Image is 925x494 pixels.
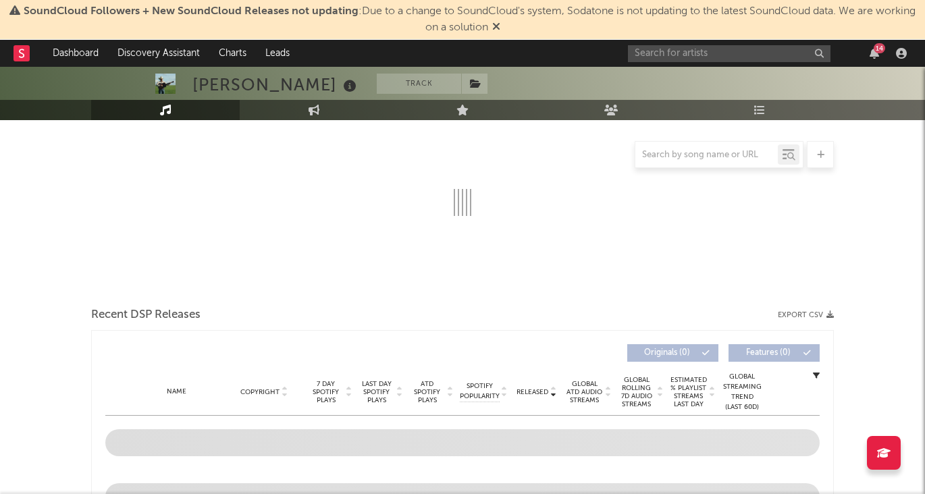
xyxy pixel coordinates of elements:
[192,74,360,96] div: [PERSON_NAME]
[870,48,879,59] button: 14
[517,388,548,396] span: Released
[492,22,500,33] span: Dismiss
[24,6,916,33] span: : Due to a change to SoundCloud's system, Sodatone is not updating to the latest SoundCloud data....
[778,311,834,319] button: Export CSV
[43,40,108,67] a: Dashboard
[874,43,885,53] div: 14
[132,387,221,397] div: Name
[108,40,209,67] a: Discovery Assistant
[409,380,445,404] span: ATD Spotify Plays
[670,376,707,408] span: Estimated % Playlist Streams Last Day
[359,380,394,404] span: Last Day Spotify Plays
[618,376,655,408] span: Global Rolling 7D Audio Streams
[737,349,799,357] span: Features ( 0 )
[91,307,201,323] span: Recent DSP Releases
[240,388,280,396] span: Copyright
[308,380,344,404] span: 7 Day Spotify Plays
[24,6,359,17] span: SoundCloud Followers + New SoundCloud Releases not updating
[729,344,820,362] button: Features(0)
[627,344,718,362] button: Originals(0)
[722,372,762,412] div: Global Streaming Trend (Last 60D)
[209,40,256,67] a: Charts
[460,381,500,402] span: Spotify Popularity
[628,45,830,62] input: Search for artists
[256,40,299,67] a: Leads
[636,349,698,357] span: Originals ( 0 )
[377,74,461,94] button: Track
[635,150,778,161] input: Search by song name or URL
[566,380,603,404] span: Global ATD Audio Streams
